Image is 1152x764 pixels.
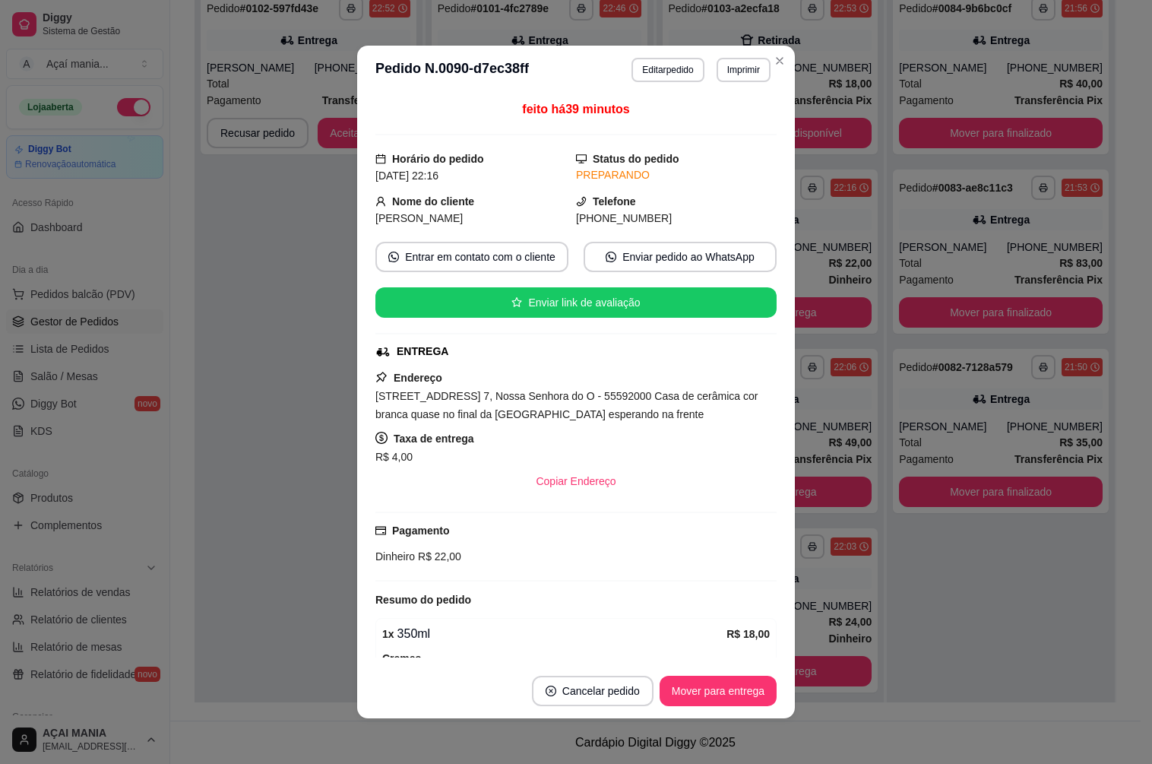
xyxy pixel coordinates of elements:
[382,628,394,640] strong: 1 x
[511,297,522,308] span: star
[392,195,474,208] strong: Nome do cliente
[382,625,726,643] div: 350ml
[375,58,529,82] h3: Pedido N. 0090-d7ec38ff
[576,196,587,207] span: phone
[394,433,474,445] strong: Taxa de entrega
[375,154,386,164] span: calendar
[375,287,777,318] button: starEnviar link de avaliação
[593,153,679,165] strong: Status do pedido
[726,628,770,640] strong: R$ 18,00
[375,525,386,536] span: credit-card
[576,167,777,183] div: PREPARANDO
[397,344,448,360] div: ENTREGA
[522,103,629,116] span: feito há 39 minutos
[375,594,471,606] strong: Resumo do pedido
[606,252,616,262] span: whats-app
[576,212,672,224] span: [PHONE_NUMBER]
[375,242,568,272] button: whats-appEntrar em contato com o cliente
[375,371,388,383] span: pushpin
[524,466,628,496] button: Copiar Endereço
[576,154,587,164] span: desktop
[584,242,777,272] button: whats-appEnviar pedido ao WhatsApp
[415,550,461,563] span: R$ 22,00
[375,212,463,224] span: [PERSON_NAME]
[532,676,654,706] button: close-circleCancelar pedido
[388,252,399,262] span: whats-app
[375,390,758,420] span: [STREET_ADDRESS] 7, Nossa Senhora do O - 55592000 Casa de cerâmica cor branca quase no final da [...
[546,686,556,696] span: close-circle
[375,170,438,182] span: [DATE] 22:16
[392,525,449,537] strong: Pagamento
[631,58,704,82] button: Editarpedido
[375,451,413,463] span: R$ 4,00
[375,432,388,444] span: dollar
[394,372,442,384] strong: Endereço
[375,550,415,563] span: Dinheiro
[375,196,386,207] span: user
[660,676,777,706] button: Mover para entrega
[593,195,636,208] strong: Telefone
[717,58,771,82] button: Imprimir
[392,153,484,165] strong: Horário do pedido
[382,652,421,664] strong: Cremes
[767,49,792,73] button: Close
